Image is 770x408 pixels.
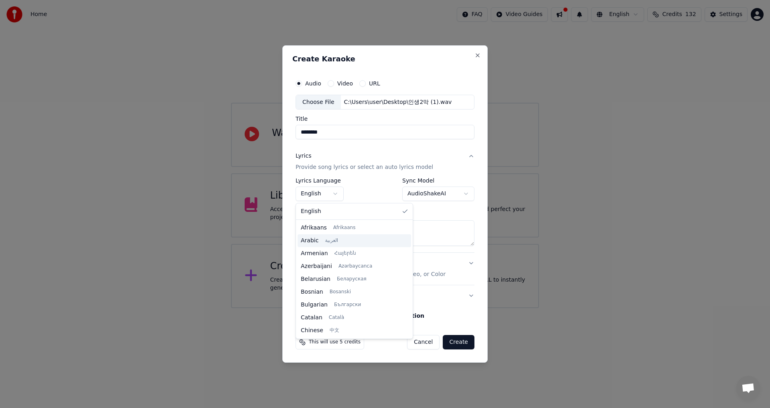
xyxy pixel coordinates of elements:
span: Български [334,302,361,308]
span: 中文 [330,327,339,334]
span: Bosanski [330,289,351,295]
span: Belarusian [301,275,330,283]
span: Беларуская [337,276,367,282]
span: Afrikaans [301,224,327,232]
span: Armenian [301,250,328,258]
span: Azerbaijani [301,262,332,270]
span: Catalan [301,314,322,322]
span: Azərbaycanca [338,263,372,270]
span: Chinese [301,327,323,335]
span: English [301,207,321,215]
span: Bosnian [301,288,323,296]
span: Հայերեն [334,250,356,257]
span: Català [329,315,344,321]
span: Bulgarian [301,301,328,309]
span: Afrikaans [333,225,356,231]
span: العربية [325,237,338,244]
span: Arabic [301,237,318,245]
